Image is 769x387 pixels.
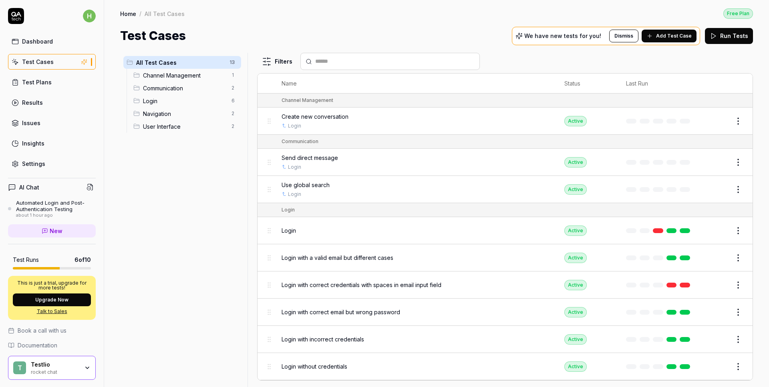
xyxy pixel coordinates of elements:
[22,37,53,46] div: Dashboard
[120,27,186,45] h1: Test Cases
[228,96,238,106] span: 6
[564,225,587,236] div: Active
[282,138,318,145] div: Communication
[228,83,238,93] span: 2
[18,326,66,335] span: Book a call with us
[13,281,91,290] p: This is just a trial, upgrade for more tests!
[22,160,45,168] div: Settings
[524,33,601,39] p: We have new tests for you!
[145,10,185,18] div: All Test Cases
[258,217,753,244] tr: LoginActive
[22,58,54,66] div: Test Cases
[705,28,753,44] button: Run Tests
[656,32,692,40] span: Add Test Case
[83,8,96,24] button: h
[22,139,44,148] div: Insights
[8,199,96,218] a: Automated Login and Post-Authentication Testingabout 1 hour ago
[258,244,753,271] tr: Login with a valid email but different casesActive
[130,94,241,107] div: Drag to reorderLogin6
[31,361,79,368] div: Testlio
[288,191,301,198] a: Login
[8,74,96,90] a: Test Plans
[556,74,618,94] th: Status
[282,181,330,189] span: Use global search
[282,308,400,316] span: Login with correct email but wrong password
[13,308,91,315] a: Talk to Sales
[258,149,753,176] tr: Send direct messageLoginActive
[282,335,364,343] span: Login with incorrect credentials
[618,74,701,94] th: Last Run
[22,78,52,86] div: Test Plans
[564,157,587,168] div: Active
[139,10,141,18] div: /
[130,120,241,133] div: Drag to reorderUser Interface2
[723,8,753,19] button: Free Plan
[282,281,441,289] span: Login with correct credentials with spaces in email input field
[83,10,96,22] span: h
[257,54,297,70] button: Filters
[282,206,295,213] div: Login
[564,116,587,126] div: Active
[228,122,238,131] span: 2
[130,82,241,94] div: Drag to reorderCommunication2
[120,10,136,18] a: Home
[288,164,301,171] a: Login
[13,256,39,263] h5: Test Runs
[13,293,91,306] button: Upgrade Now
[564,307,587,317] div: Active
[258,176,753,203] tr: Use global searchLoginActive
[18,341,57,349] span: Documentation
[50,227,62,235] span: New
[282,253,393,262] span: Login with a valid email but different cases
[258,353,753,380] tr: Login without credentialsActive
[8,34,96,49] a: Dashboard
[282,362,347,371] span: Login without credentials
[8,136,96,151] a: Insights
[31,368,79,375] div: rocket chat
[8,356,96,380] button: TTestliorocket chat
[228,109,238,118] span: 2
[282,226,296,235] span: Login
[8,95,96,110] a: Results
[143,97,227,105] span: Login
[143,122,227,131] span: User Interface
[8,54,96,70] a: Test Cases
[8,224,96,237] a: New
[143,84,227,92] span: Communication
[274,74,556,94] th: Name
[143,71,227,80] span: Channel Management
[609,30,638,42] button: Dismiss
[282,97,333,104] div: Channel Management
[74,255,91,264] span: 6 of 10
[226,58,238,67] span: 13
[13,361,26,374] span: T
[16,199,96,213] div: Automated Login and Post-Authentication Testing
[288,122,301,130] a: Login
[642,30,697,42] button: Add Test Case
[130,107,241,120] div: Drag to reorderNavigation2
[282,112,348,121] span: Create new conversation
[258,326,753,353] tr: Login with incorrect credentialsActive
[143,110,227,118] span: Navigation
[22,119,40,127] div: Issues
[8,326,96,335] a: Book a call with us
[130,69,241,82] div: Drag to reorderChannel Management1
[22,98,43,107] div: Results
[564,253,587,263] div: Active
[282,154,338,162] span: Send direct message
[136,58,225,67] span: All Test Cases
[258,271,753,299] tr: Login with correct credentials with spaces in email input fieldActive
[564,280,587,290] div: Active
[8,156,96,172] a: Settings
[228,70,238,80] span: 1
[564,334,587,345] div: Active
[258,108,753,135] tr: Create new conversationLoginActive
[258,299,753,326] tr: Login with correct email but wrong passwordActive
[564,361,587,372] div: Active
[16,213,96,218] div: about 1 hour ago
[8,115,96,131] a: Issues
[564,184,587,195] div: Active
[19,183,39,192] h4: AI Chat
